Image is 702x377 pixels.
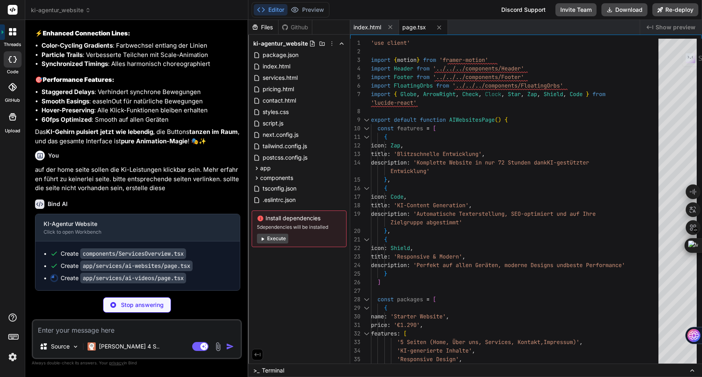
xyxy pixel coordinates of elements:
span: , [387,176,390,183]
div: 9 [350,116,360,124]
span: FloatingOrbs [394,82,433,89]
span: Entwicklung' [390,167,430,175]
span: Check [462,90,478,98]
span: { [394,90,397,98]
span: [ [433,296,436,303]
span: 'use client' [371,39,410,46]
div: 14 [350,158,360,167]
span: , [446,313,449,320]
div: 6 [350,81,360,90]
span: , [456,90,459,98]
span: [ [433,125,436,132]
div: 5 [350,73,360,81]
span: packages [397,296,423,303]
span: { [394,56,397,64]
strong: Color-Cycling Gradients [42,42,113,49]
div: 20 [350,227,360,235]
span: } [384,227,387,235]
strong: Enhanced Connection Lines: [43,29,130,37]
strong: Particle Trails [42,51,83,59]
span: script.js [262,118,284,128]
span: '../../../components/Header' [433,65,524,72]
div: Create [61,274,186,282]
p: Always double-check its answers. Your in Bind [32,359,242,367]
div: 7 [350,90,360,99]
span: pricing.html [262,84,295,94]
p: auf der home seite sollen die Ki-Leistungen klickbar sein. Mehr erfahren führt zu keinerlei seite... [35,165,240,193]
span: , [482,150,485,158]
span: Zap [527,90,537,98]
img: settings [6,350,20,364]
div: Click to collapse the range. [361,329,372,338]
span: Show preview [656,23,695,31]
span: import [371,82,390,89]
div: 23 [350,252,360,261]
span: Globe [400,90,417,98]
div: Click to open Workbench [44,229,219,235]
span: : [387,202,390,209]
span: from [436,82,449,89]
span: Shield [544,90,563,98]
span: ) [498,116,501,123]
div: Discord Support [496,3,551,16]
h3: 🎯 [35,75,240,85]
span: : [387,253,390,260]
span: title [371,253,387,260]
span: , [472,347,475,354]
img: attachment [213,342,223,351]
span: 'Komplette Website in nur 72 Stunden dank [413,159,547,166]
span: ( [495,116,498,123]
span: components [260,174,293,182]
span: ArrowRight [423,90,456,98]
span: app [260,164,271,172]
span: index.html [262,61,291,71]
div: Click to collapse the range. [361,295,372,304]
span: 'Responsive Design' [397,355,459,363]
span: from [423,56,436,64]
span: : [407,210,410,217]
span: title [371,150,387,158]
span: } [384,176,387,183]
div: Click to collapse the range. [361,124,372,133]
span: 'framer-motion' [439,56,488,64]
span: Zielgruppe abgestimmt' [390,219,462,226]
span: , [478,90,482,98]
div: 2 [350,47,360,56]
span: , [521,90,524,98]
div: 19 [350,210,360,218]
span: >_ [253,366,259,375]
div: Github [279,23,312,31]
p: [PERSON_NAME] 4 S.. [99,342,160,351]
strong: 60fps Optimized [42,116,92,123]
span: , [404,193,407,200]
div: Click to collapse the range. [361,184,372,193]
span: { [505,116,508,123]
button: Invite Team [555,3,597,16]
span: ki-agentur_website [253,39,308,48]
span: tsconfig.json [262,184,297,193]
span: motion [397,56,417,64]
span: from [417,65,430,72]
strong: tanzen im Raum [189,128,238,136]
span: 'Automatische Texterstellung, SEO-optimiert und au [413,210,576,217]
div: 32 [350,329,360,338]
span: next.config.js [262,130,299,140]
span: , [400,142,404,149]
span: { [384,184,387,192]
button: KI-Agentur WebsiteClick to open Workbench [35,214,227,241]
div: 21 [350,235,360,244]
span: Star [508,90,521,98]
li: : Alle Klick-Funktionen bleiben erhalten [42,106,240,115]
span: } [586,90,589,98]
span: } [417,56,420,64]
li: : Farbwechsel entlang der Linien [42,41,240,50]
button: Download [601,3,647,16]
strong: Performance Features: [43,76,114,83]
span: const [377,296,394,303]
span: tailwind.config.js [262,141,308,151]
div: Click to collapse the range. [361,304,372,312]
code: components/ServicesOverview.tsx [80,248,186,259]
span: Install dependencies [257,214,341,222]
div: 17 [350,193,360,201]
div: 15 [350,175,360,184]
